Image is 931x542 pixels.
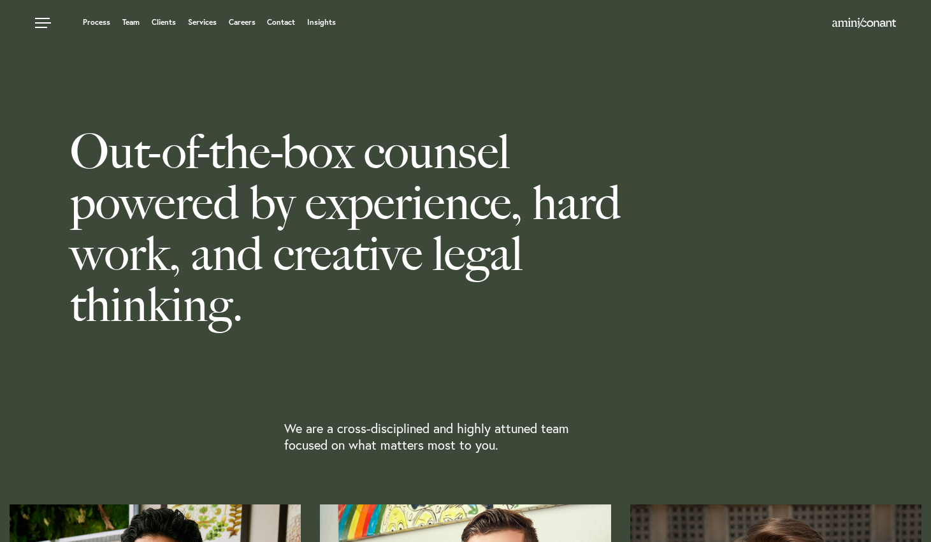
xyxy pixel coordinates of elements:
img: Amini & Conant [832,18,896,28]
a: Contact [267,18,295,26]
a: Clients [152,18,176,26]
a: Process [83,18,110,26]
a: Home [832,18,896,29]
a: Team [122,18,140,26]
p: We are a cross-disciplined and highly attuned team focused on what matters most to you. [284,420,597,453]
a: Insights [307,18,336,26]
a: Careers [229,18,256,26]
a: Services [188,18,217,26]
